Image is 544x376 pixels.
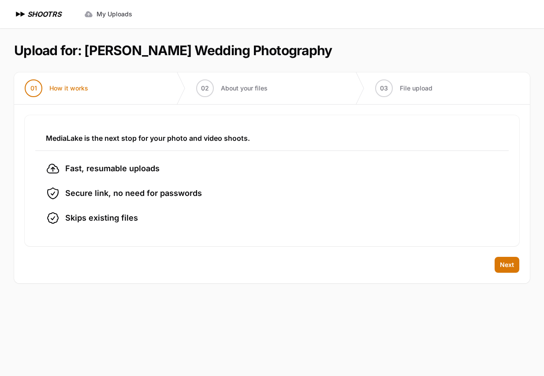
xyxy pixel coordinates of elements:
[380,84,388,93] span: 03
[14,72,99,104] button: 01 How it works
[27,9,61,19] h1: SHOOTRS
[400,84,432,93] span: File upload
[14,9,27,19] img: SHOOTRS
[14,9,61,19] a: SHOOTRS SHOOTRS
[79,6,138,22] a: My Uploads
[365,72,443,104] button: 03 File upload
[49,84,88,93] span: How it works
[65,212,138,224] span: Skips existing files
[97,10,132,19] span: My Uploads
[65,187,202,199] span: Secure link, no need for passwords
[46,133,498,143] h3: MediaLake is the next stop for your photo and video shoots.
[30,84,37,93] span: 01
[201,84,209,93] span: 02
[500,260,514,269] span: Next
[495,257,519,273] button: Next
[65,162,160,175] span: Fast, resumable uploads
[186,72,278,104] button: 02 About your files
[14,42,332,58] h1: Upload for: [PERSON_NAME] Wedding Photography
[221,84,268,93] span: About your files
